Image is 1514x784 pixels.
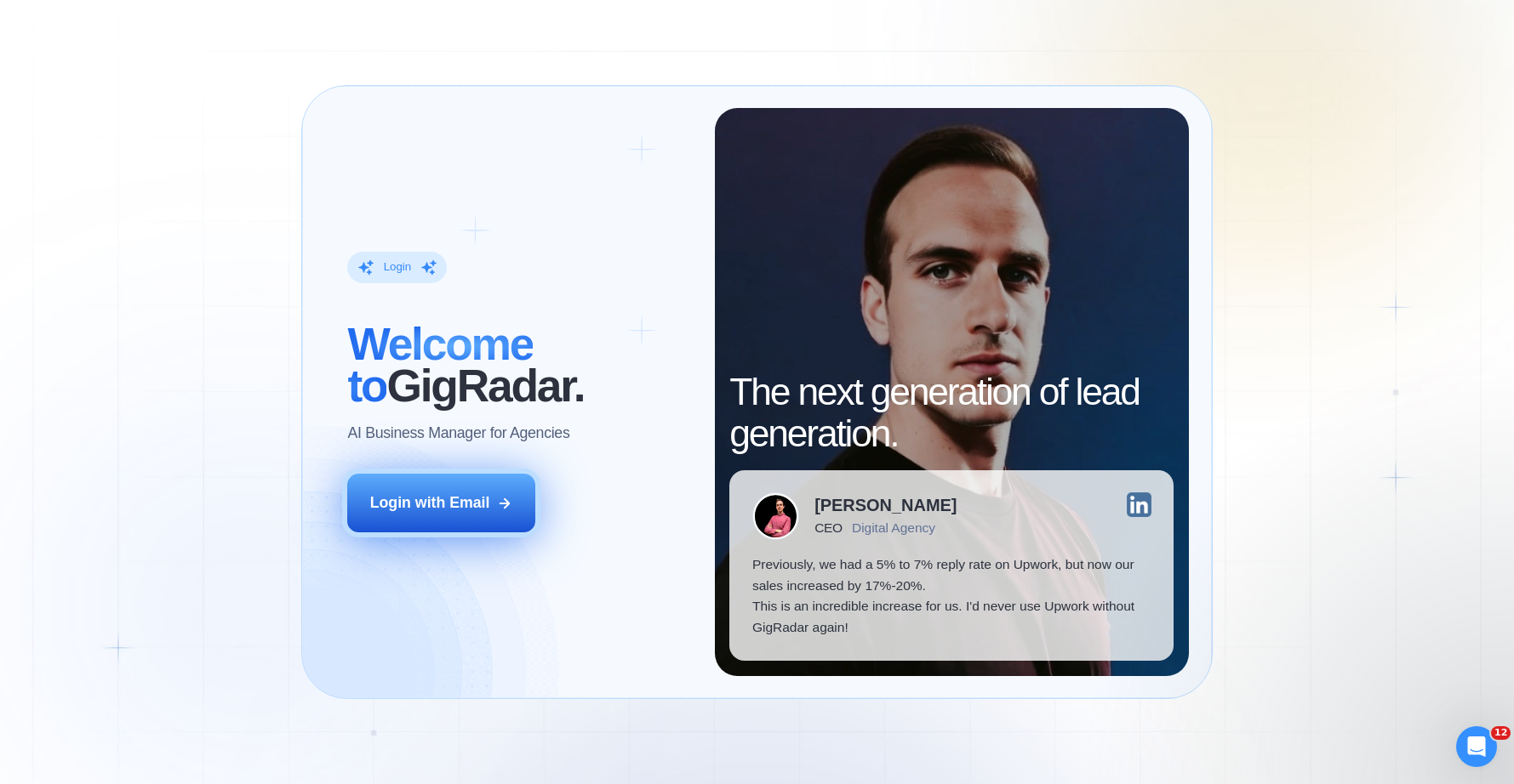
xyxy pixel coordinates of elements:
[752,554,1151,638] p: Previously, we had a 5% to 7% reply rate on Upwork, but now our sales increased by 17%-20%. This ...
[814,497,957,514] div: [PERSON_NAME]
[852,520,935,536] div: Digital Agency
[347,324,691,407] h2: ‍ GigRadar.
[370,492,490,513] div: Login with Email
[347,474,534,532] button: Login with Email
[1174,619,1514,738] iframe: Intercom notifications message
[814,520,843,536] div: CEO
[347,319,533,411] span: Welcome to
[1456,726,1497,767] iframe: Intercom live chat
[1491,726,1511,740] span: 12
[347,423,569,443] p: AI Business Manager for Agencies
[729,372,1174,455] h2: The next generation of lead generation.
[384,259,411,275] div: Login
